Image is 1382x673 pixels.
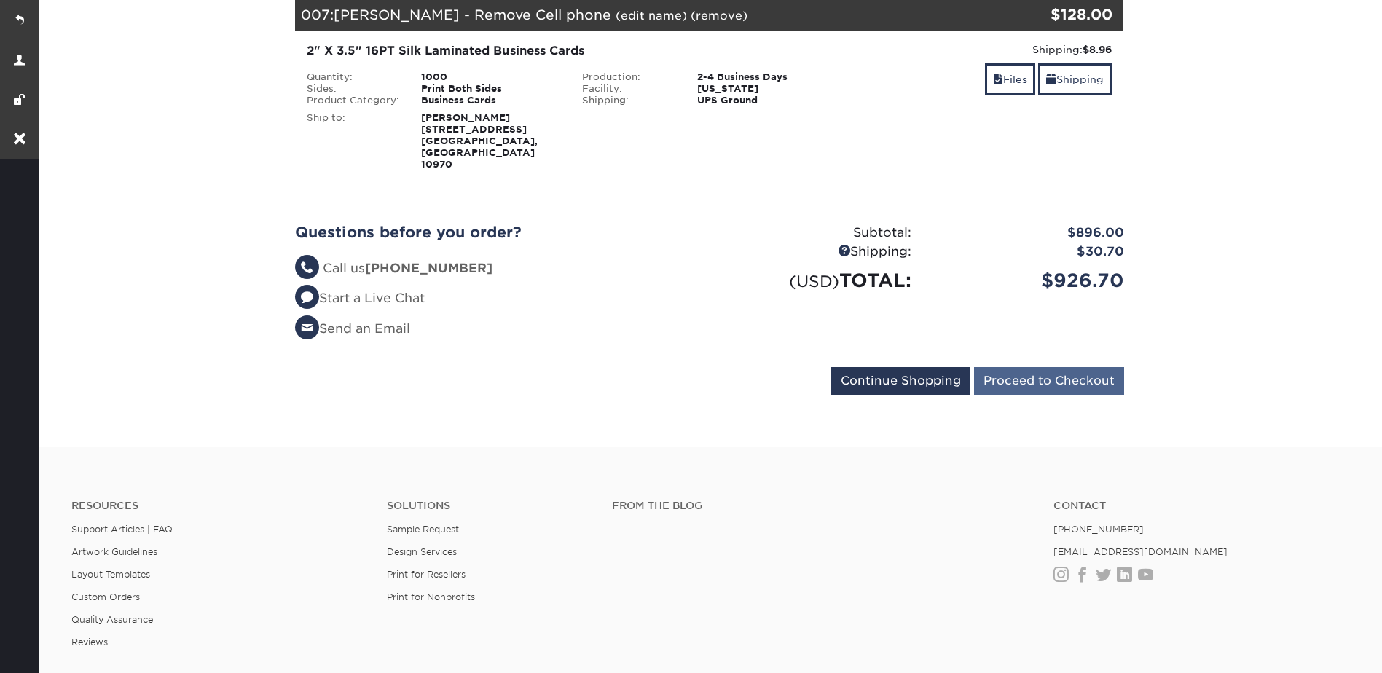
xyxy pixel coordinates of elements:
[410,71,571,83] div: 1000
[387,546,457,557] a: Design Services
[334,7,611,23] span: [PERSON_NAME] - Remove Cell phone
[686,71,847,83] div: 2-4 Business Days
[71,524,173,535] a: Support Articles | FAQ
[71,591,140,602] a: Custom Orders
[421,112,538,170] strong: [PERSON_NAME] [STREET_ADDRESS] [GEOGRAPHIC_DATA], [GEOGRAPHIC_DATA] 10970
[1053,500,1347,512] a: Contact
[789,272,839,291] small: (USD)
[1053,546,1228,557] a: [EMAIL_ADDRESS][DOMAIN_NAME]
[1038,63,1112,95] a: Shipping
[710,243,922,261] div: Shipping:
[571,95,686,106] div: Shipping:
[571,71,686,83] div: Production:
[993,74,1003,85] span: files
[691,9,747,23] a: (remove)
[922,243,1135,261] div: $30.70
[295,291,425,305] a: Start a Live Chat
[295,321,410,336] a: Send an Email
[616,9,687,23] a: (edit name)
[410,95,571,106] div: Business Cards
[974,367,1124,395] input: Proceed to Checkout
[922,224,1135,243] div: $896.00
[71,500,365,512] h4: Resources
[710,224,922,243] div: Subtotal:
[387,524,459,535] a: Sample Request
[296,95,411,106] div: Product Category:
[985,63,1035,95] a: Files
[686,95,847,106] div: UPS Ground
[710,267,922,294] div: TOTAL:
[1046,74,1056,85] span: shipping
[1083,44,1112,55] strong: $8.96
[71,569,150,580] a: Layout Templates
[71,614,153,625] a: Quality Assurance
[296,71,411,83] div: Quantity:
[307,42,836,60] div: 2" X 3.5" 16PT Silk Laminated Business Cards
[295,259,699,278] li: Call us
[410,83,571,95] div: Print Both Sides
[71,546,157,557] a: Artwork Guidelines
[831,367,970,395] input: Continue Shopping
[387,569,466,580] a: Print for Resellers
[295,224,699,241] h2: Questions before you order?
[686,83,847,95] div: [US_STATE]
[365,261,492,275] strong: [PHONE_NUMBER]
[1053,524,1144,535] a: [PHONE_NUMBER]
[387,500,590,512] h4: Solutions
[4,629,124,668] iframe: Google Customer Reviews
[571,83,686,95] div: Facility:
[858,42,1112,57] div: Shipping:
[922,267,1135,294] div: $926.70
[612,500,1014,512] h4: From the Blog
[986,4,1113,25] div: $128.00
[296,83,411,95] div: Sides:
[387,591,475,602] a: Print for Nonprofits
[296,112,411,170] div: Ship to:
